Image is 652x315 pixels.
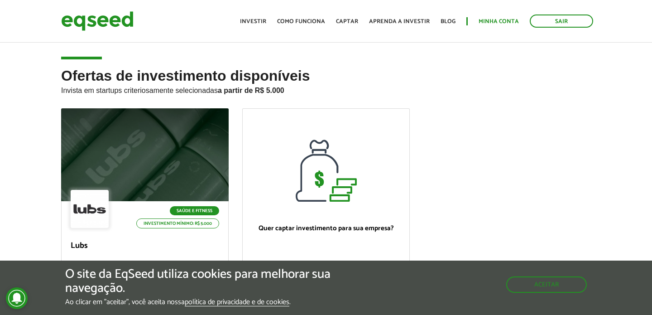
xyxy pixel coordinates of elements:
a: Minha conta [479,19,519,24]
p: Invista em startups criteriosamente selecionadas [61,84,591,95]
img: EqSeed [61,9,134,33]
strong: a partir de R$ 5.000 [218,87,284,94]
p: Investimento mínimo: R$ 5.000 [136,218,219,228]
h2: Ofertas de investimento disponíveis [61,68,591,108]
p: Lubs [71,241,219,251]
p: Ao clicar em "aceitar", você aceita nossa . [65,298,378,306]
a: Aprenda a investir [369,19,430,24]
h5: O site da EqSeed utiliza cookies para melhorar sua navegação. [65,267,378,296]
a: Como funciona [277,19,325,24]
a: Blog [441,19,455,24]
a: Investir [240,19,266,24]
a: política de privacidade e de cookies [185,299,289,306]
p: Saúde e Fitness [170,206,219,215]
a: Captar [336,19,358,24]
button: Aceitar [506,276,587,293]
p: Quer captar investimento para sua empresa? [252,224,400,233]
a: Sair [530,15,593,28]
